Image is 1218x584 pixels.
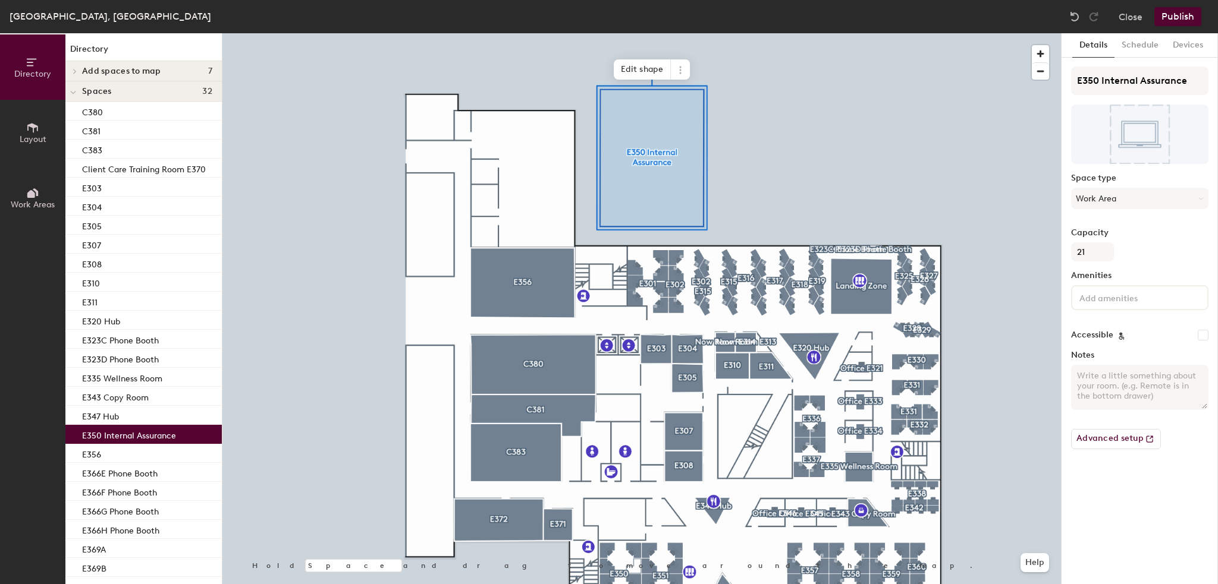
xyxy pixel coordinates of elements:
label: Notes [1071,351,1208,360]
p: E310 [82,275,100,289]
p: E304 [82,199,102,213]
label: Accessible [1071,330,1113,340]
p: E366E Phone Booth [82,465,158,479]
div: [GEOGRAPHIC_DATA], [GEOGRAPHIC_DATA] [10,9,211,24]
span: Edit shape [614,59,671,80]
p: E347 Hub [82,408,119,422]
span: 7 [208,67,212,76]
p: C381 [82,123,101,137]
span: Layout [20,134,46,144]
p: E369B [82,560,106,574]
p: E369A [82,541,106,555]
button: Close [1119,7,1142,26]
input: Add amenities [1077,290,1184,304]
p: E308 [82,256,102,270]
p: E366F Phone Booth [82,484,157,498]
label: Amenities [1071,271,1208,280]
button: Work Area [1071,188,1208,209]
span: Spaces [82,87,112,96]
h1: Directory [65,43,222,61]
p: E366H Phone Booth [82,522,159,536]
p: E307 [82,237,101,251]
p: E350 Internal Assurance [82,427,176,441]
p: E320 Hub [82,313,120,327]
img: Undo [1069,11,1081,23]
span: 32 [202,87,212,96]
p: E343 Copy Room [82,389,149,403]
button: Advanced setup [1071,429,1161,449]
img: Redo [1088,11,1100,23]
p: E356 [82,446,101,460]
p: E335 Wellness Room [82,370,162,384]
p: E323C Phone Booth [82,332,159,346]
button: Publish [1154,7,1201,26]
span: Directory [14,69,51,79]
p: C383 [82,142,102,156]
span: Work Areas [11,200,55,210]
label: Space type [1071,173,1208,183]
p: E305 [82,218,102,232]
button: Help [1021,553,1049,572]
span: Add spaces to map [82,67,161,76]
img: The space named E350 Internal Assurance [1071,105,1208,164]
p: E311 [82,294,98,308]
button: Devices [1166,33,1210,58]
button: Schedule [1115,33,1166,58]
p: C380 [82,104,103,118]
label: Capacity [1071,228,1208,238]
p: Client Care Training Room E370 [82,161,206,175]
p: E366G Phone Booth [82,503,159,517]
button: Details [1072,33,1115,58]
p: E303 [82,180,102,194]
p: E323D Phone Booth [82,351,159,365]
